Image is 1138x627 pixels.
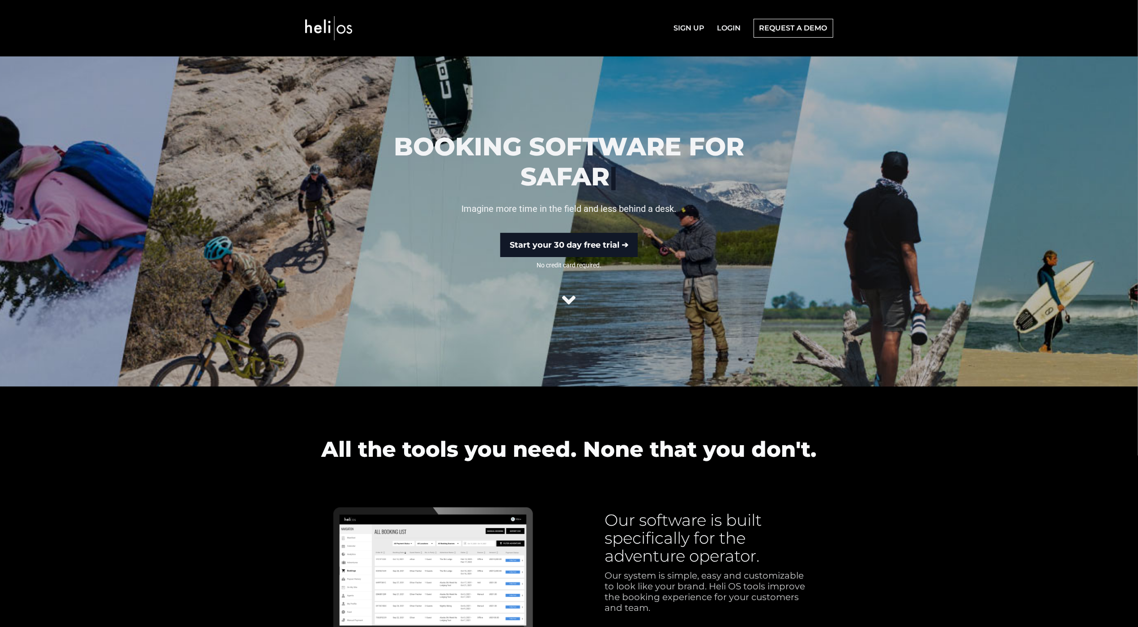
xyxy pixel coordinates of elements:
[712,19,746,37] a: LOGIN
[305,437,833,463] h2: All the tools you need. None that you don't.
[609,161,618,192] span: |
[520,162,609,192] span: SAFAR
[500,233,638,257] a: Start your 30 day free trial ➔
[305,5,352,51] img: Heli OS Logo
[373,202,765,215] p: Imagine more time in the field and less behind a desk.
[605,511,807,565] h3: Our software is built specifically for the adventure operator.
[373,261,765,270] span: No credit card required.
[373,132,765,192] h1: BOOKING SOFTWARE FOR
[754,19,833,38] a: REQUEST A DEMO
[605,570,807,613] p: Our system is simple, easy and customizable to look like your brand. Heli OS tools improve the bo...
[669,19,710,37] a: SIGN UP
